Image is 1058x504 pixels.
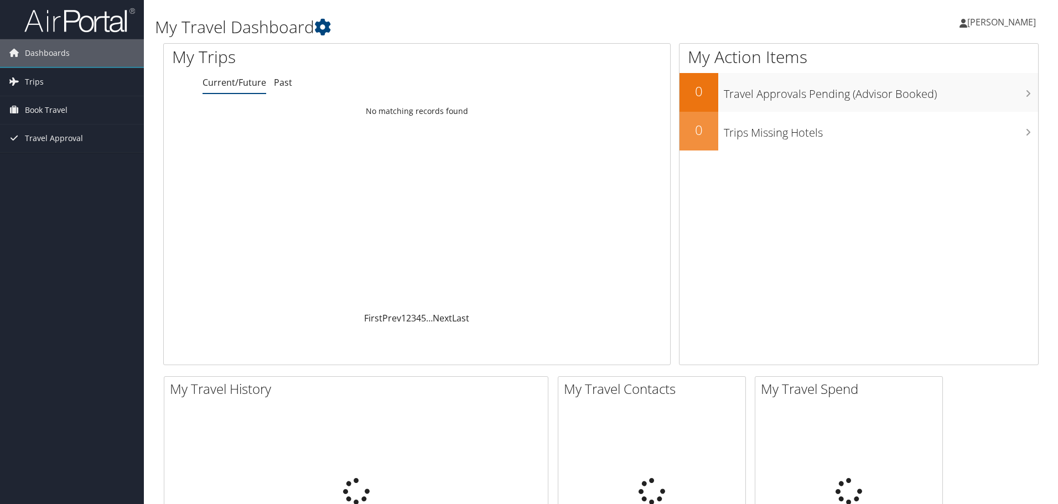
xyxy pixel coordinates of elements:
a: 0Travel Approvals Pending (Advisor Booked) [680,73,1038,112]
h1: My Trips [172,45,451,69]
a: 1 [401,312,406,324]
img: airportal-logo.png [24,7,135,33]
td: No matching records found [164,101,670,121]
span: … [426,312,433,324]
a: 5 [421,312,426,324]
a: [PERSON_NAME] [960,6,1047,39]
a: 4 [416,312,421,324]
span: [PERSON_NAME] [967,16,1036,28]
span: Book Travel [25,96,68,124]
a: Past [274,76,292,89]
span: Travel Approval [25,124,83,152]
a: Current/Future [203,76,266,89]
h2: 0 [680,82,718,101]
a: 3 [411,312,416,324]
a: Prev [382,312,401,324]
h2: My Travel Contacts [564,380,745,398]
h2: 0 [680,121,718,139]
a: Next [433,312,452,324]
h3: Trips Missing Hotels [724,119,1038,141]
h2: My Travel History [170,380,548,398]
span: Trips [25,68,44,96]
a: First [364,312,382,324]
a: Last [452,312,469,324]
span: Dashboards [25,39,70,67]
h1: My Travel Dashboard [155,15,750,39]
a: 0Trips Missing Hotels [680,112,1038,150]
a: 2 [406,312,411,324]
h3: Travel Approvals Pending (Advisor Booked) [724,81,1038,102]
h2: My Travel Spend [761,380,942,398]
h1: My Action Items [680,45,1038,69]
